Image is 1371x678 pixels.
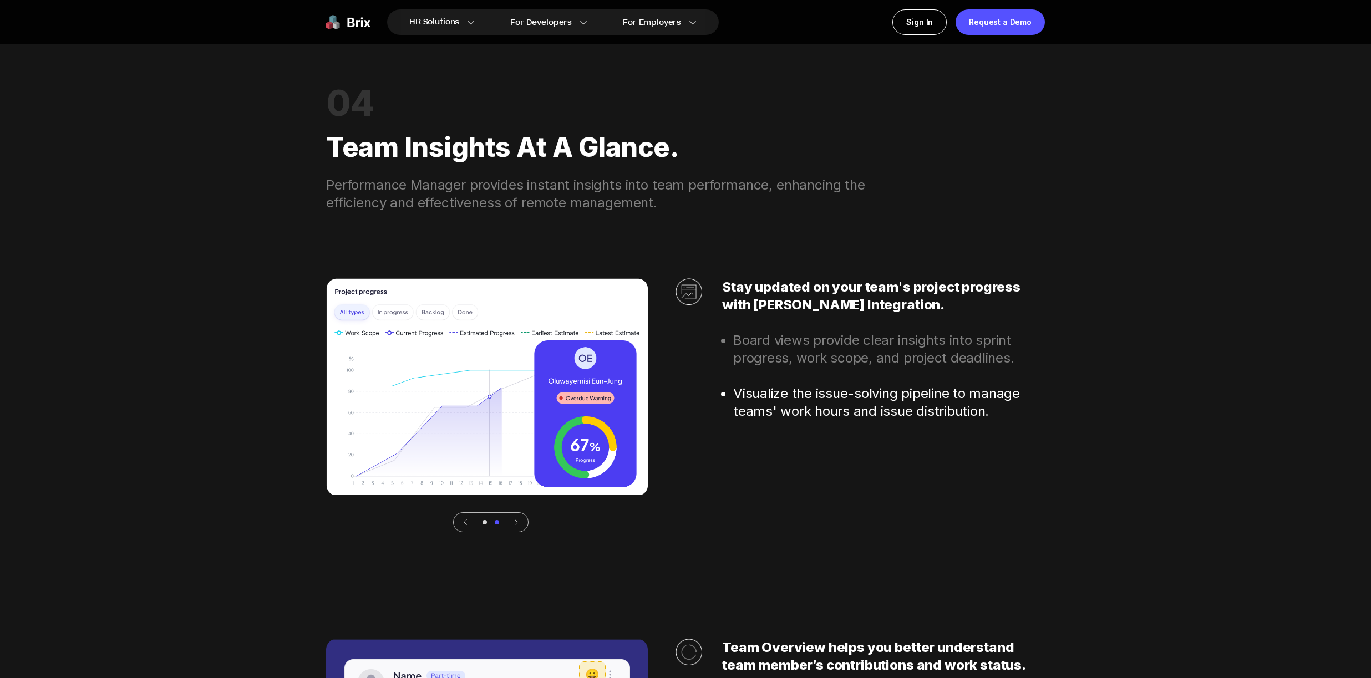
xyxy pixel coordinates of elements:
h2: Stay updated on your team's project progress with [PERSON_NAME] Integration. [722,278,1045,314]
img: avatar [326,278,648,495]
li: Board views provide clear insights into sprint progress, work scope, and project deadlines. [733,332,1045,367]
div: Performance Manager provides instant insights into team performance, enhancing the efficiency and... [326,176,894,212]
a: Request a Demo [956,9,1045,35]
span: HR Solutions [409,13,459,31]
h2: Team Overview helps you better understand team member’s contributions and work status. [722,639,1045,674]
div: 04 [326,88,1045,119]
span: For Developers [510,17,572,28]
div: Team Insights at a Glance. [326,119,1045,176]
a: Sign In [892,9,947,35]
li: Visualize the issue-solving pipeline to manage teams' work hours and issue distribution. [733,385,1045,420]
span: For Employers [623,17,681,28]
